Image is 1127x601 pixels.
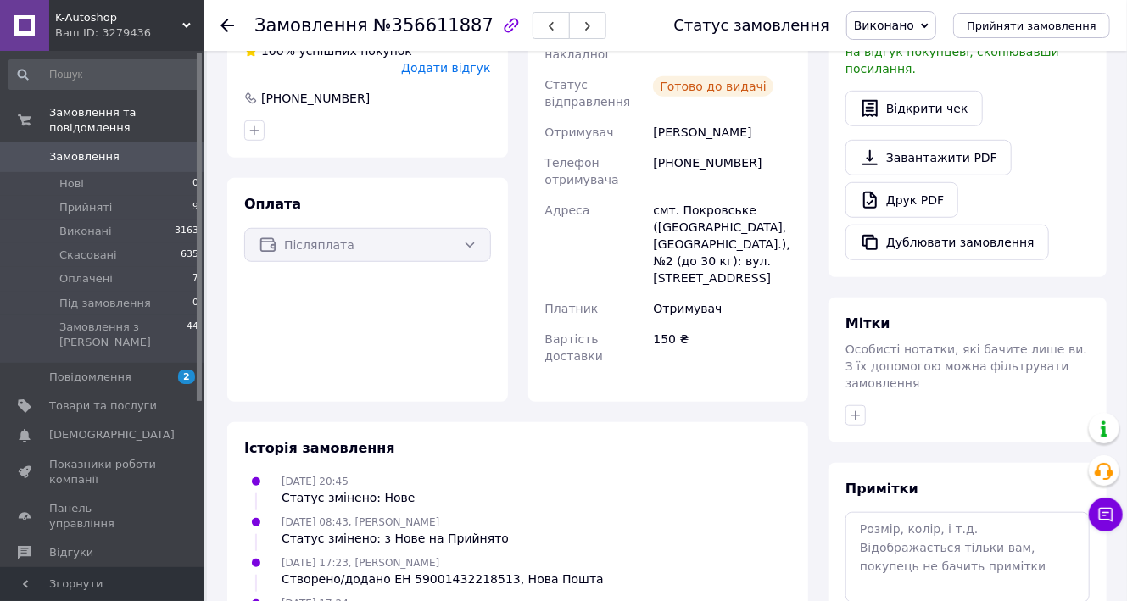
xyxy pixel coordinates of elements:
span: [DATE] 20:45 [282,476,349,487]
span: У вас є 28 днів, щоб відправити запит на відгук покупцеві, скопіювавши посилання. [845,28,1084,75]
span: Замовлення та повідомлення [49,105,204,136]
div: [PHONE_NUMBER] [259,90,371,107]
div: [PHONE_NUMBER] [650,147,795,195]
span: Отримувач [545,125,614,139]
button: Дублювати замовлення [845,225,1049,260]
div: Готово до видачі [653,76,773,97]
div: Статус замовлення [673,17,829,34]
span: Повідомлення [49,370,131,385]
a: Завантажити PDF [845,140,1012,175]
span: Товари та послуги [49,398,157,414]
div: Створено/додано ЕН 59001432218513, Нова Пошта [282,570,604,587]
span: Відгуки [49,545,93,560]
span: Додати відгук [401,61,490,75]
span: 2 [178,370,195,384]
span: Замовлення [254,15,368,36]
span: 635 [181,248,198,263]
span: Замовлення [49,149,120,164]
div: Статус змінено: з Нове на Прийнято [282,530,509,547]
span: Скасовані [59,248,117,263]
button: Чат з покупцем [1089,498,1123,531]
span: Виконані [59,224,112,239]
button: Прийняти замовлення [953,13,1110,38]
span: [DATE] 08:43, [PERSON_NAME] [282,516,439,528]
span: Замовлення з [PERSON_NAME] [59,320,187,350]
div: Статус змінено: Нове [282,489,416,506]
span: Адреса [545,203,590,217]
button: Відкрити чек [845,91,983,126]
span: Прийняти замовлення [967,19,1096,32]
span: 3163 [175,224,198,239]
div: Ваш ID: 3279436 [55,25,204,41]
span: 9 [192,200,198,215]
div: смт. Покровське ([GEOGRAPHIC_DATA], [GEOGRAPHIC_DATA].), №2 (до 30 кг): вул. [STREET_ADDRESS] [650,195,795,293]
div: 150 ₴ [650,324,795,371]
span: Платник [545,302,599,315]
span: Історія замовлення [244,440,395,456]
span: 0 [192,176,198,192]
span: Панель управління [49,501,157,531]
span: 0 [192,296,198,311]
span: Прийняті [59,200,112,215]
span: Виконано [854,19,914,32]
input: Пошук [8,59,200,90]
div: [PERSON_NAME] [650,117,795,147]
span: K-Autoshop [55,10,182,25]
span: Оплачені [59,271,113,287]
span: Вартість доставки [545,332,603,363]
span: Телефон отримувача [545,156,619,186]
span: 44 [187,320,198,350]
span: Номер накладної [545,31,609,61]
span: Особисті нотатки, які бачите лише ви. З їх допомогою можна фільтрувати замовлення [845,342,1087,390]
span: [DEMOGRAPHIC_DATA] [49,427,175,442]
span: Нові [59,176,84,192]
div: Повернутися назад [220,17,234,34]
span: Оплата [244,196,301,212]
span: [DATE] 17:23, [PERSON_NAME] [282,557,439,569]
span: Мітки [845,315,890,331]
div: Отримувач [650,293,795,324]
span: 100% [261,44,295,58]
span: №356611887 [373,15,494,36]
span: Статус відправлення [545,78,631,109]
span: Показники роботи компанії [49,457,157,487]
span: 7 [192,271,198,287]
span: Під замовлення [59,296,151,311]
a: Друк PDF [845,182,958,218]
span: Примітки [845,481,918,497]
